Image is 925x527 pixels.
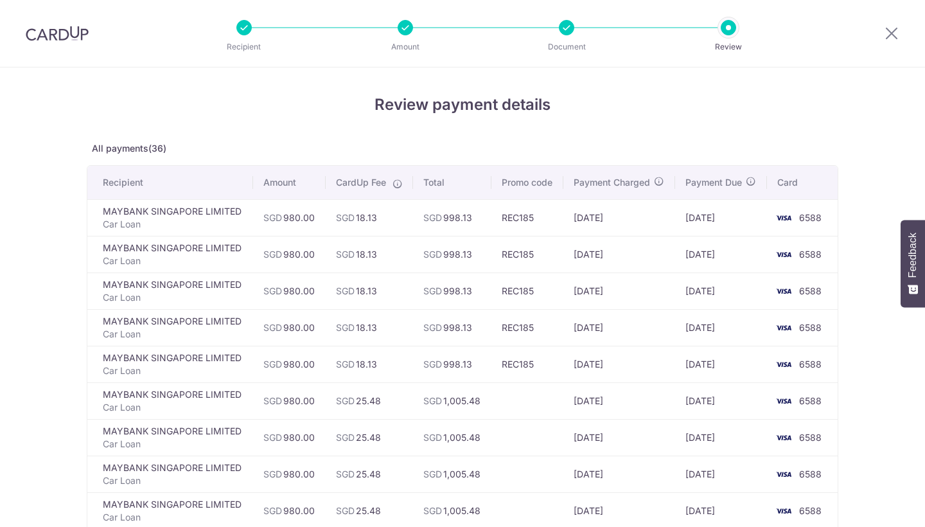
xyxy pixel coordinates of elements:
td: MAYBANK SINGAPORE LIMITED [87,309,253,346]
td: [DATE] [563,272,675,309]
span: SGD [423,469,442,479]
p: Review [681,40,776,53]
td: MAYBANK SINGAPORE LIMITED [87,236,253,272]
span: SGD [263,285,282,296]
img: <span class="translation_missing" title="translation missing: en.account_steps.new_confirm_form.b... [771,430,797,445]
td: 1,005.48 [413,382,491,419]
p: Car Loan [103,291,243,304]
span: SGD [336,395,355,406]
span: SGD [423,322,442,333]
img: <span class="translation_missing" title="translation missing: en.account_steps.new_confirm_form.b... [771,210,797,226]
td: 25.48 [326,382,414,419]
td: REC185 [491,236,563,272]
td: 980.00 [253,382,326,419]
td: 18.13 [326,199,414,236]
p: Car Loan [103,438,243,451]
td: 18.13 [326,309,414,346]
p: Car Loan [103,474,243,487]
p: Car Loan [103,401,243,414]
h4: Review payment details [87,93,838,116]
td: MAYBANK SINGAPORE LIMITED [87,456,253,492]
span: SGD [423,249,442,260]
p: Amount [358,40,453,53]
td: [DATE] [675,346,767,382]
td: MAYBANK SINGAPORE LIMITED [87,199,253,236]
button: Feedback - Show survey [901,220,925,307]
span: SGD [336,249,355,260]
span: 6588 [799,322,822,333]
td: REC185 [491,199,563,236]
th: Total [413,166,491,199]
span: SGD [263,322,282,333]
span: SGD [336,432,355,443]
p: Car Loan [103,364,243,377]
td: 1,005.48 [413,419,491,456]
img: <span class="translation_missing" title="translation missing: en.account_steps.new_confirm_form.b... [771,320,797,335]
span: 6588 [799,212,822,223]
img: <span class="translation_missing" title="translation missing: en.account_steps.new_confirm_form.b... [771,357,797,372]
td: 980.00 [253,419,326,456]
span: SGD [263,249,282,260]
span: SGD [263,359,282,370]
td: MAYBANK SINGAPORE LIMITED [87,272,253,309]
td: 980.00 [253,272,326,309]
span: SGD [336,212,355,223]
td: [DATE] [563,419,675,456]
td: 980.00 [253,346,326,382]
span: SGD [263,432,282,443]
td: [DATE] [675,382,767,419]
span: SGD [336,469,355,479]
td: 980.00 [253,199,326,236]
p: Document [519,40,614,53]
td: 998.13 [413,199,491,236]
img: CardUp [26,26,89,41]
td: [DATE] [675,456,767,492]
img: <span class="translation_missing" title="translation missing: en.account_steps.new_confirm_form.b... [771,393,797,409]
td: 980.00 [253,236,326,272]
td: REC185 [491,309,563,346]
span: SGD [336,285,355,296]
span: 6588 [799,285,822,296]
th: Recipient [87,166,253,199]
span: 6588 [799,505,822,516]
th: Amount [253,166,326,199]
td: [DATE] [675,272,767,309]
td: 980.00 [253,456,326,492]
span: Feedback [907,233,919,278]
th: Card [767,166,838,199]
td: 998.13 [413,309,491,346]
span: SGD [336,359,355,370]
img: <span class="translation_missing" title="translation missing: en.account_steps.new_confirm_form.b... [771,503,797,519]
td: [DATE] [563,199,675,236]
p: Car Loan [103,255,243,267]
span: Payment Charged [574,176,650,189]
span: SGD [423,212,442,223]
td: [DATE] [563,346,675,382]
span: SGD [423,359,442,370]
td: MAYBANK SINGAPORE LIMITED [87,382,253,419]
td: [DATE] [675,199,767,236]
span: CardUp Fee [336,176,386,189]
img: <span class="translation_missing" title="translation missing: en.account_steps.new_confirm_form.b... [771,283,797,299]
span: Payment Due [685,176,742,189]
span: SGD [423,505,442,516]
span: 6588 [799,249,822,260]
p: Car Loan [103,328,243,341]
td: [DATE] [563,309,675,346]
span: SGD [263,212,282,223]
span: 6588 [799,359,822,370]
td: [DATE] [563,236,675,272]
td: 25.48 [326,456,414,492]
span: SGD [263,395,282,406]
span: SGD [423,432,442,443]
td: 18.13 [326,346,414,382]
span: SGD [423,285,442,296]
td: [DATE] [675,236,767,272]
span: SGD [336,322,355,333]
td: 18.13 [326,272,414,309]
p: Recipient [197,40,292,53]
td: REC185 [491,272,563,309]
span: 6588 [799,395,822,406]
td: 980.00 [253,309,326,346]
td: 25.48 [326,419,414,456]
